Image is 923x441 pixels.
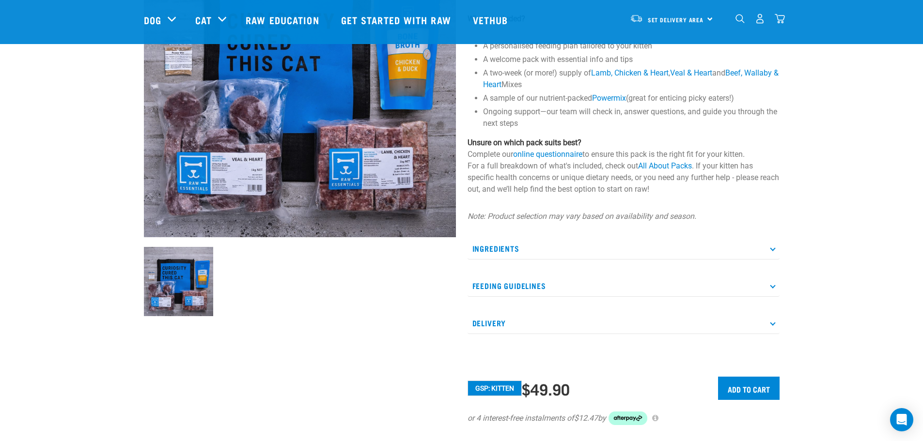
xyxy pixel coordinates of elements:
[468,212,696,221] em: Note: Product selection may vary based on availability and season.
[483,54,780,65] li: A welcome pack with essential info and tips
[483,67,780,91] li: A two-week (or more!) supply of , and Mixes
[483,40,780,52] li: A personalised feeding plan tailored to your kitten
[522,380,570,397] div: $49.90
[609,411,647,425] img: Afterpay
[463,0,520,39] a: Vethub
[670,68,712,77] a: Veal & Heart
[468,275,780,297] p: Feeding Guidelines
[755,14,765,24] img: user.png
[775,14,785,24] img: home-icon@2x.png
[574,412,598,424] span: $12.47
[468,138,581,147] strong: Unsure on which pack suits best?
[591,68,669,77] a: Lamb, Chicken & Heart
[638,161,692,170] a: All About Packs
[592,93,626,103] a: Powermix
[483,92,780,104] li: A sample of our nutrient-packed (great for enticing picky eaters!)
[483,106,780,129] li: Ongoing support—our team will check in, answer questions, and guide you through the next steps
[468,312,780,334] p: Delivery
[648,18,704,21] span: Set Delivery Area
[331,0,463,39] a: Get started with Raw
[718,377,780,400] input: Add to cart
[468,411,780,425] div: or 4 interest-free instalments of by
[735,14,745,23] img: home-icon-1@2x.png
[630,14,643,23] img: van-moving.png
[468,137,780,195] p: Complete our to ensure this pack is the right fit for your kitten. For a full breakdown of what's...
[195,13,212,27] a: Cat
[468,380,522,396] button: GSP: Kitten
[468,238,780,259] p: Ingredients
[236,0,331,39] a: Raw Education
[144,247,213,316] img: NSP Kitten Update
[890,408,913,431] div: Open Intercom Messenger
[513,150,582,159] a: online questionnaire
[144,13,161,27] a: Dog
